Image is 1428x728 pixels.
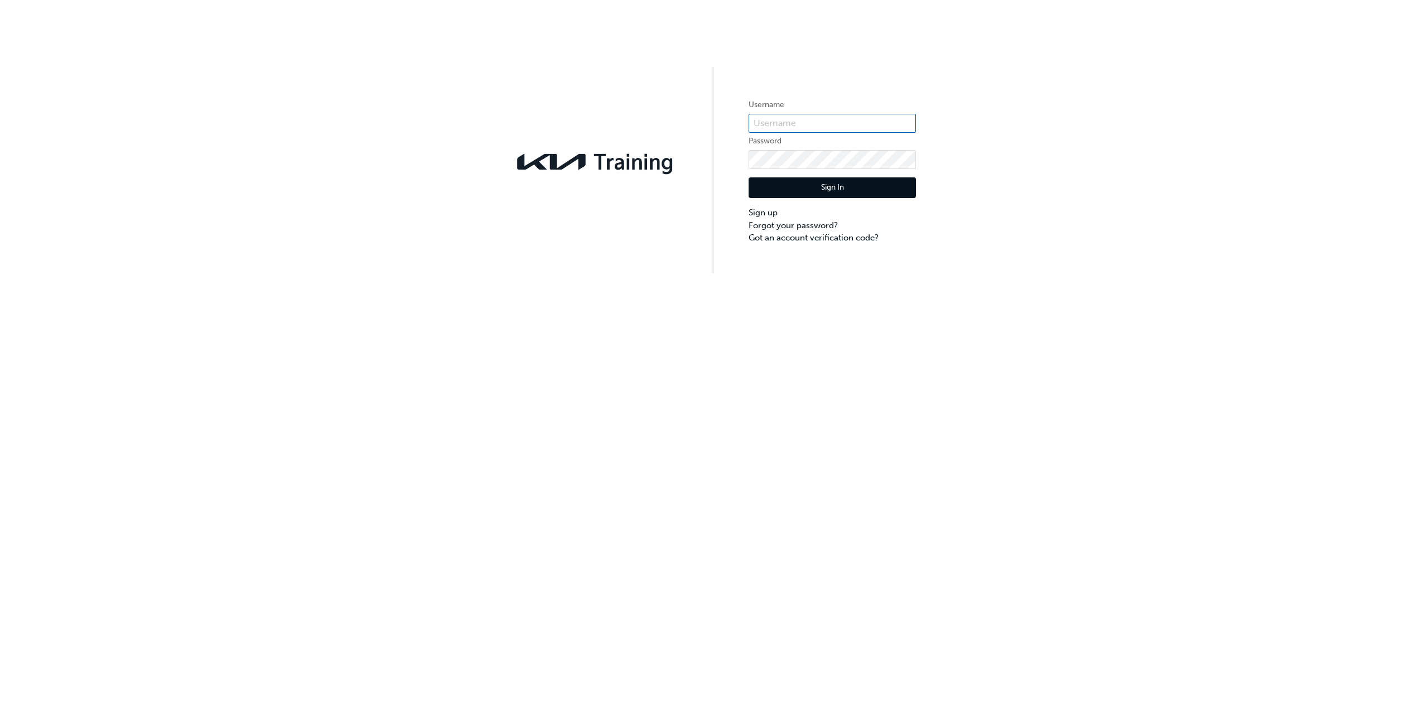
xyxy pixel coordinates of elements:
img: kia-training [512,147,679,177]
a: Forgot your password? [749,219,916,232]
a: Sign up [749,206,916,219]
label: Username [749,98,916,112]
a: Got an account verification code? [749,232,916,244]
input: Username [749,114,916,133]
label: Password [749,134,916,148]
button: Sign In [749,177,916,199]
